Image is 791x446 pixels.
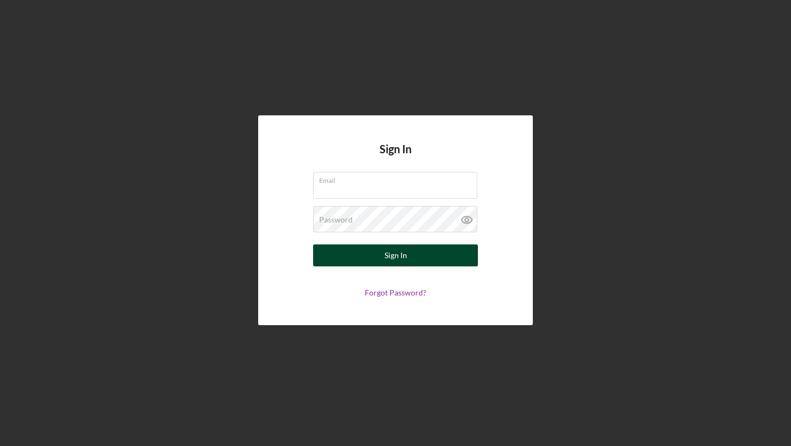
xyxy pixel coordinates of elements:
[319,215,353,224] label: Password
[380,143,411,172] h4: Sign In
[365,288,426,297] a: Forgot Password?
[319,172,477,185] label: Email
[313,244,478,266] button: Sign In
[385,244,407,266] div: Sign In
